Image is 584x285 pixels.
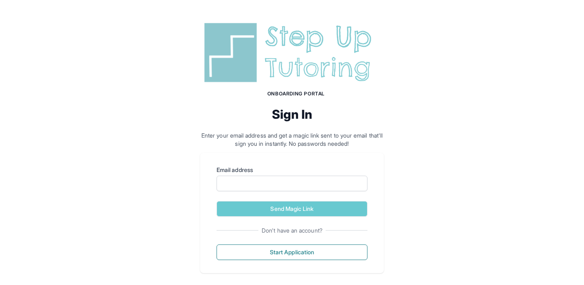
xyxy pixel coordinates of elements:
h2: Sign In [200,107,384,122]
img: Step Up Tutoring horizontal logo [200,20,384,86]
h1: Onboarding Portal [208,90,384,97]
span: Don't have an account? [258,226,326,235]
p: Enter your email address and get a magic link sent to your email that'll sign you in instantly. N... [200,131,384,148]
label: Email address [217,166,367,174]
button: Send Magic Link [217,201,367,217]
button: Start Application [217,244,367,260]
